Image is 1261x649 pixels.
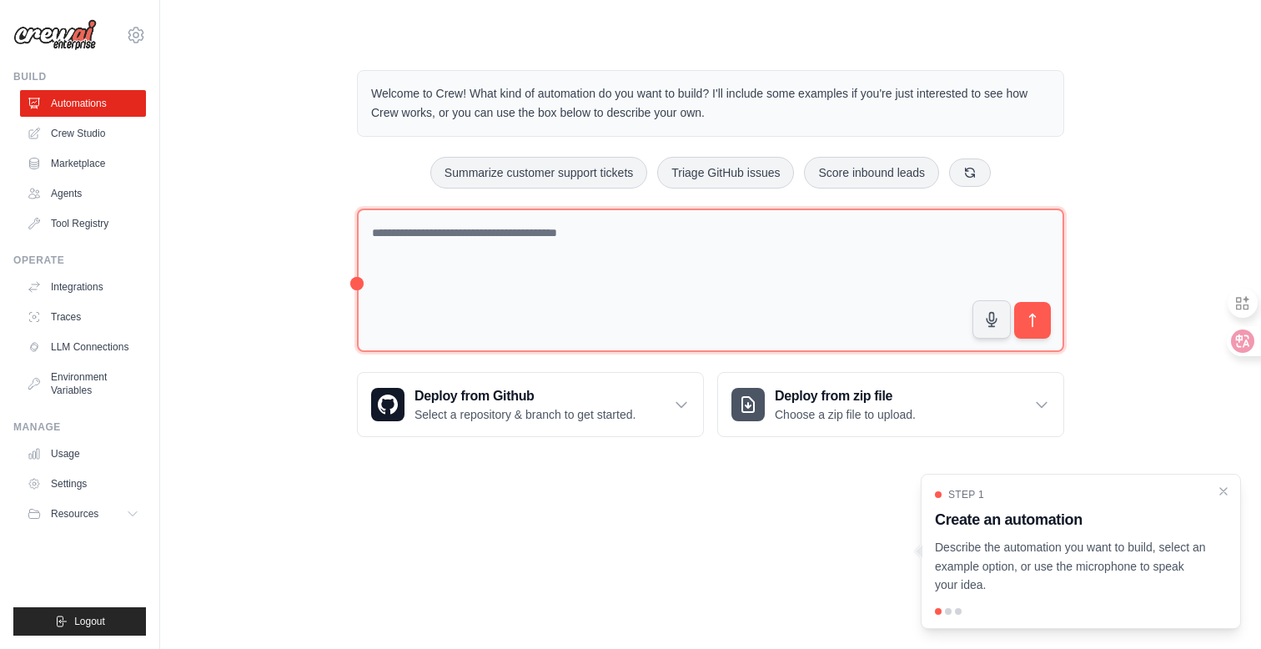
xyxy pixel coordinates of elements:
button: Close walkthrough [1217,485,1230,498]
button: Triage GitHub issues [657,157,794,189]
div: Operate [13,254,146,267]
a: Environment Variables [20,364,146,404]
p: Describe the automation you want to build, select an example option, or use the microphone to spe... [935,538,1207,595]
a: Agents [20,180,146,207]
a: Crew Studio [20,120,146,147]
a: Integrations [20,274,146,300]
a: Traces [20,304,146,330]
p: Select a repository & branch to get started. [414,406,636,423]
div: Build [13,70,146,83]
span: Logout [74,615,105,628]
a: Automations [20,90,146,117]
h3: Create an automation [935,508,1207,531]
iframe: Chat Widget [1178,569,1261,649]
a: LLM Connections [20,334,146,360]
p: Choose a zip file to upload. [775,406,916,423]
button: Logout [13,607,146,636]
h3: Deploy from Github [414,386,636,406]
div: Manage [13,420,146,434]
span: Step 1 [948,488,984,501]
span: Resources [51,507,98,521]
button: Resources [20,501,146,527]
p: Welcome to Crew! What kind of automation do you want to build? I'll include some examples if you'... [371,84,1050,123]
a: Tool Registry [20,210,146,237]
h3: Deploy from zip file [775,386,916,406]
a: Settings [20,470,146,497]
button: Summarize customer support tickets [430,157,647,189]
a: Marketplace [20,150,146,177]
a: Usage [20,440,146,467]
img: Logo [13,19,97,51]
button: Score inbound leads [804,157,939,189]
